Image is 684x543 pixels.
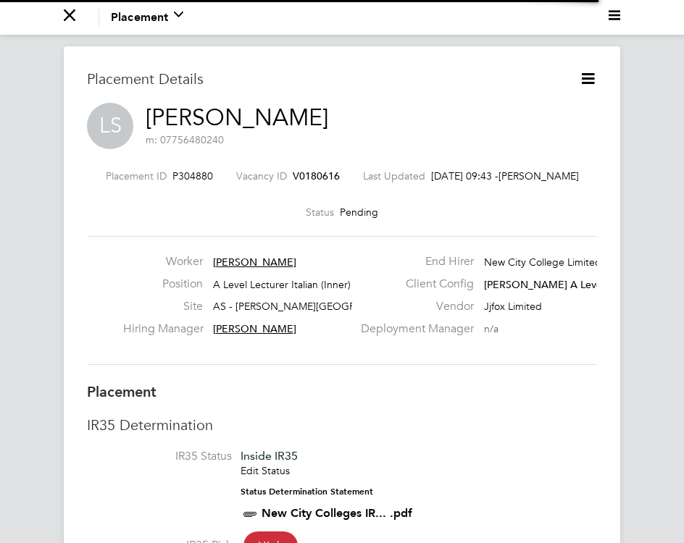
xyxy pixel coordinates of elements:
[213,300,420,313] span: AS - [PERSON_NAME][GEOGRAPHIC_DATA]
[363,169,425,182] label: Last Updated
[484,256,601,269] span: New City College Limited
[87,416,597,434] h3: IR35 Determination
[293,169,340,182] span: V0180616
[87,383,157,400] b: Placement
[87,449,232,464] label: IR35 Status
[306,206,334,219] label: Status
[484,300,542,313] span: Jjfox Limited
[213,278,351,291] span: A Level Lecturer Italian (Inner)
[123,254,203,269] label: Worker
[213,256,296,269] span: [PERSON_NAME]
[87,70,557,88] h3: Placement Details
[123,321,203,337] label: Hiring Manager
[340,206,378,219] span: Pending
[123,299,203,314] label: Site
[484,278,651,291] span: [PERSON_NAME] A Level Academy
[352,299,474,314] label: Vendor
[123,277,203,292] label: Position
[172,169,213,182] span: P304880
[213,322,296,335] span: [PERSON_NAME]
[236,169,287,182] label: Vacancy ID
[241,449,298,463] span: Inside IR35
[262,506,412,520] a: New City Colleges IR... .pdf
[87,103,133,149] span: LS
[146,133,224,146] span: m: 07756480240
[241,487,373,497] strong: Status Determination Statement
[241,464,290,477] a: Edit Status
[431,169,499,182] span: [DATE] 09:43 -
[352,254,474,269] label: End Hirer
[352,277,474,292] label: Client Config
[111,9,183,26] button: Placement
[499,169,579,182] span: [PERSON_NAME]
[106,169,167,182] label: Placement ID
[352,321,474,337] label: Deployment Manager
[484,322,499,335] span: n/a
[146,104,328,132] a: [PERSON_NAME]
